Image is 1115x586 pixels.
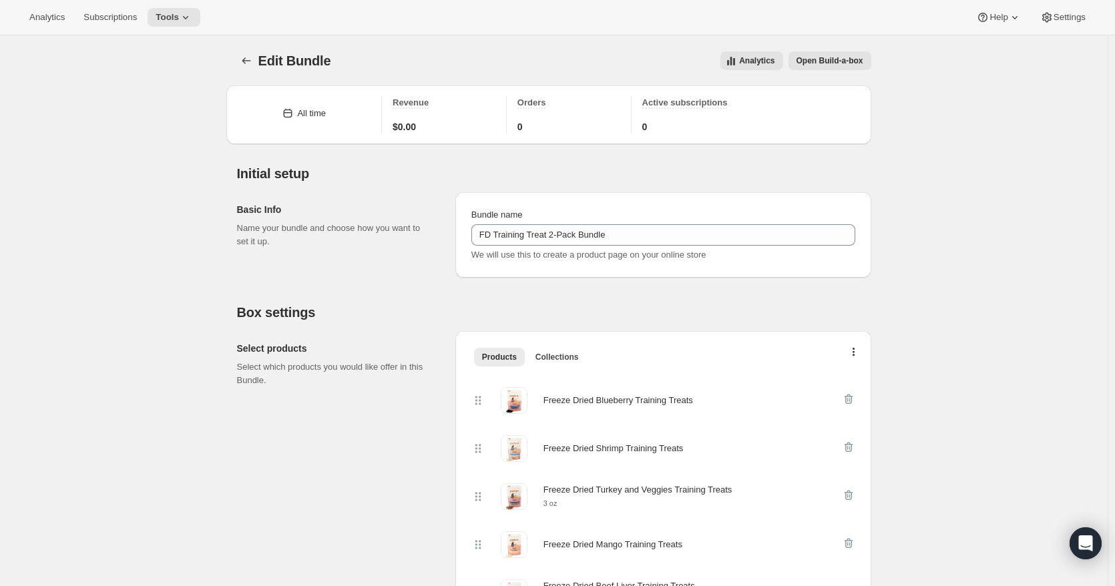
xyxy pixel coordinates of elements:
[156,12,179,23] span: Tools
[237,51,256,70] button: Bundles
[501,531,527,558] img: Freeze Dried Mango Training Treats
[482,352,517,362] span: Products
[739,55,774,66] span: Analytics
[501,435,527,462] img: Freeze Dried Shrimp Training Treats
[543,394,693,407] div: Freeze Dried Blueberry Training Treats
[720,51,783,70] button: View all analytics related to this specific bundles, within certain timeframes
[297,107,326,120] div: All time
[1054,12,1086,23] span: Settings
[501,387,527,414] img: Freeze Dried Blueberry Training Treats
[258,53,331,68] span: Edit Bundle
[75,8,145,27] button: Subscriptions
[1070,527,1102,559] div: Open Intercom Messenger
[393,97,429,107] span: Revenue
[968,8,1029,27] button: Help
[21,8,73,27] button: Analytics
[543,483,732,497] div: Freeze Dried Turkey and Veggies Training Treats
[517,120,523,133] span: 0
[237,304,871,320] h2: Box settings
[237,342,434,355] h2: Select products
[543,442,684,455] div: Freeze Dried Shrimp Training Treats
[543,538,682,551] div: Freeze Dried Mango Training Treats
[797,55,863,66] span: Open Build-a-box
[535,352,579,362] span: Collections
[543,499,557,507] small: 3 oz
[393,120,416,133] span: $0.00
[237,203,434,216] h2: Basic Info
[989,12,1008,23] span: Help
[471,210,523,220] span: Bundle name
[83,12,137,23] span: Subscriptions
[789,51,871,70] button: View links to open the build-a-box on the online store
[148,8,200,27] button: Tools
[517,97,546,107] span: Orders
[237,222,434,248] p: Name your bundle and choose how you want to set it up.
[29,12,65,23] span: Analytics
[642,120,648,133] span: 0
[237,166,871,182] h2: Initial setup
[471,224,855,246] input: ie. Smoothie box
[1032,8,1094,27] button: Settings
[642,97,728,107] span: Active subscriptions
[237,360,434,387] p: Select which products you would like offer in this Bundle.
[471,250,706,260] span: We will use this to create a product page on your online store
[501,483,527,510] img: Freeze Dried Turkey and Veggies Training Treats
